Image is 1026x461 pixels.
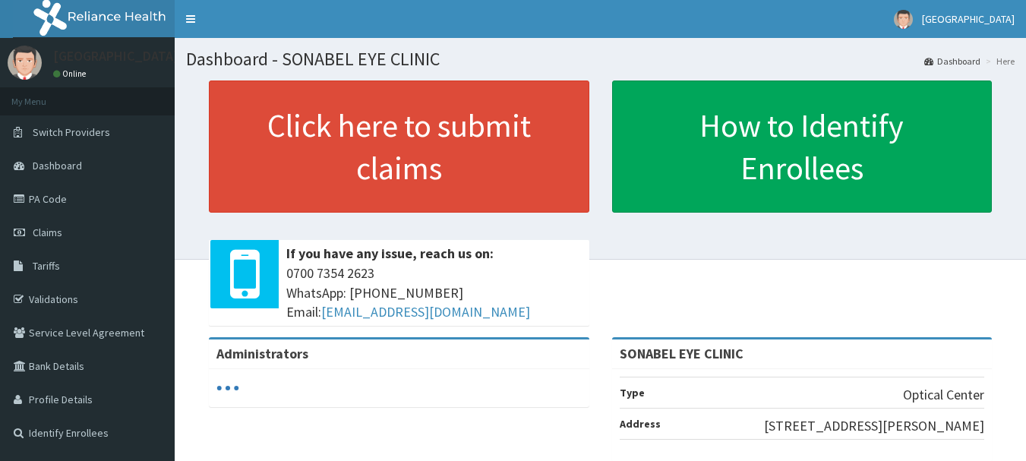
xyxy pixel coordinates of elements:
p: [GEOGRAPHIC_DATA] [53,49,178,63]
li: Here [982,55,1015,68]
strong: SONABEL EYE CLINIC [620,345,743,362]
span: 0700 7354 2623 WhatsApp: [PHONE_NUMBER] Email: [286,264,582,322]
a: Click here to submit claims [209,81,589,213]
span: [GEOGRAPHIC_DATA] [922,12,1015,26]
span: Switch Providers [33,125,110,139]
span: Dashboard [33,159,82,172]
h1: Dashboard - SONABEL EYE CLINIC [186,49,1015,69]
span: Claims [33,226,62,239]
b: If you have any issue, reach us on: [286,245,494,262]
span: Tariffs [33,259,60,273]
a: How to Identify Enrollees [612,81,993,213]
a: Dashboard [924,55,980,68]
a: Online [53,68,90,79]
b: Type [620,386,645,399]
a: [EMAIL_ADDRESS][DOMAIN_NAME] [321,303,530,320]
img: User Image [894,10,913,29]
b: Address [620,417,661,431]
img: User Image [8,46,42,80]
p: [STREET_ADDRESS][PERSON_NAME] [764,416,984,436]
svg: audio-loading [216,377,239,399]
p: Optical Center [903,385,984,405]
b: Administrators [216,345,308,362]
